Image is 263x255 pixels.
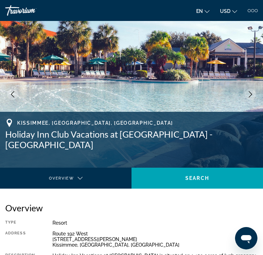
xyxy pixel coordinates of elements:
h2: Overview [5,203,258,213]
a: Travorium [5,5,58,16]
button: Next image [245,89,256,100]
div: Route 192 West [STREET_ADDRESS][PERSON_NAME] Kissimmee, [GEOGRAPHIC_DATA], [GEOGRAPHIC_DATA] [52,231,258,248]
div: Resort [52,220,258,226]
h1: Holiday Inn Club Vacations at [GEOGRAPHIC_DATA] - [GEOGRAPHIC_DATA] [5,129,258,150]
span: USD [220,8,230,14]
span: Kissimmee, [GEOGRAPHIC_DATA], [GEOGRAPHIC_DATA] [17,120,173,126]
button: Previous image [7,89,18,100]
div: Type [5,220,35,226]
iframe: Button to launch messaging window [235,227,257,249]
button: Search [131,168,263,189]
span: Search [185,175,209,181]
button: Change language [196,6,209,16]
span: en [196,8,203,14]
button: Change currency [220,6,237,16]
div: Address [5,231,35,248]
